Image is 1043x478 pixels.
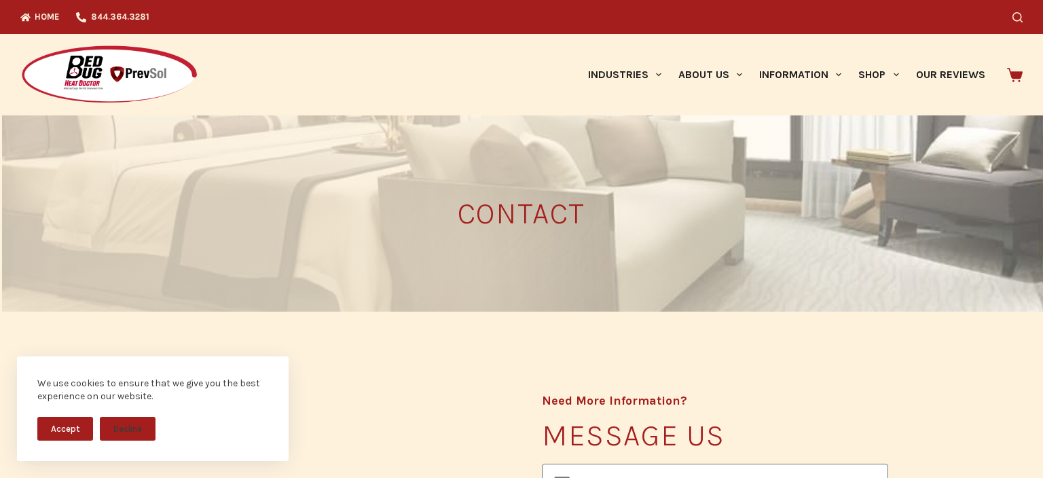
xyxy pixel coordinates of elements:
[579,34,993,115] nav: Primary
[37,417,93,441] button: Accept
[100,417,155,441] button: Decline
[37,377,268,403] div: We use cookies to ensure that we give you the best experience on our website.
[670,34,750,115] a: About Us
[11,5,52,46] button: Open LiveChat chat widget
[751,34,850,115] a: Information
[155,198,888,228] h3: CONTACT
[579,34,670,115] a: Industries
[20,45,198,105] img: Prevsol/Bed Bug Heat Doctor
[907,34,993,115] a: Our Reviews
[542,394,888,407] h4: Need More Information?
[542,420,888,450] h3: Message us
[850,34,907,115] a: Shop
[1012,12,1023,22] button: Search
